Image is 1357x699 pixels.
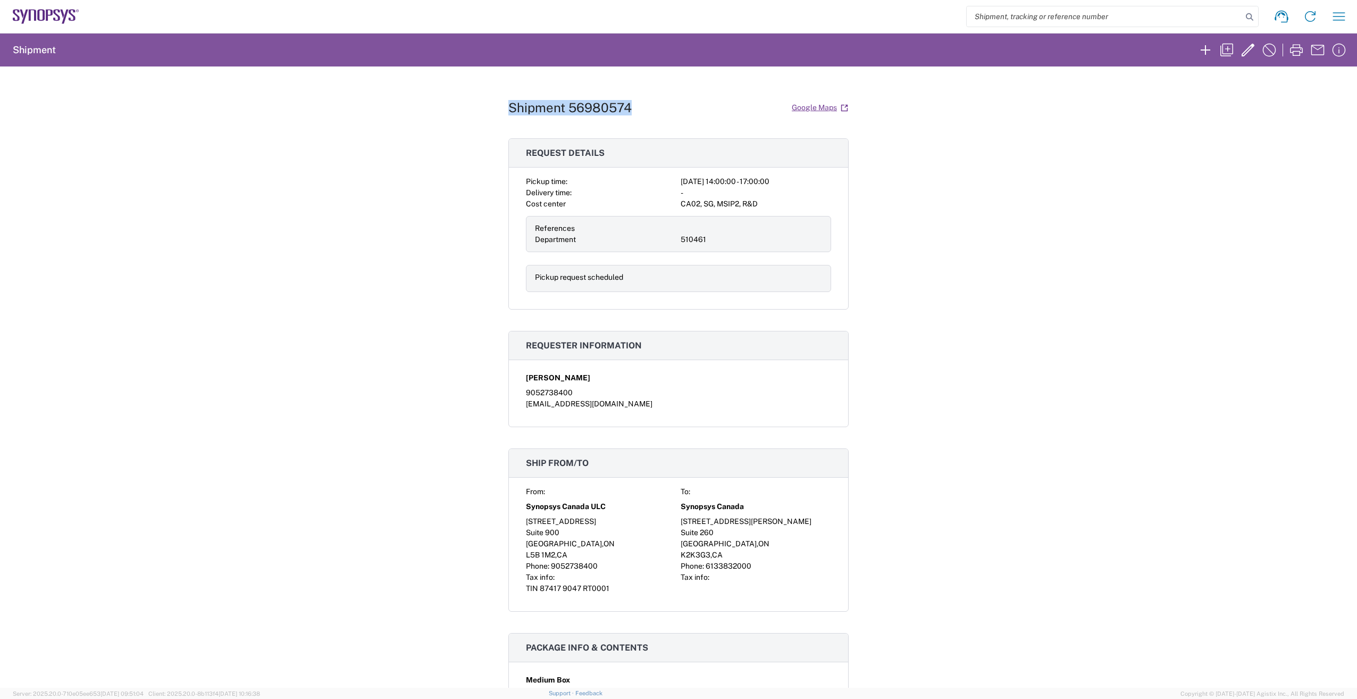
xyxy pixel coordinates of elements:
[681,487,690,496] span: To:
[681,551,710,559] span: K2K3G3
[526,643,648,653] span: Package info & contents
[526,562,549,570] span: Phone:
[508,100,632,115] h1: Shipment 56980574
[100,690,144,697] span: [DATE] 09:51:04
[681,573,709,581] span: Tax info:
[219,690,260,697] span: [DATE] 10:16:38
[526,584,538,593] span: TIN
[681,539,757,548] span: [GEOGRAPHIC_DATA]
[681,234,822,245] div: 510461
[526,398,831,410] div: [EMAIL_ADDRESS][DOMAIN_NAME]
[681,198,831,210] div: CA02, SG, MSIP2, R&D
[555,551,557,559] span: ,
[526,501,606,512] span: Synopsys Canada ULC
[526,516,676,527] div: [STREET_ADDRESS]
[526,148,605,158] span: Request details
[526,573,555,581] span: Tax info:
[148,690,260,697] span: Client: 2025.20.0-8b113f4
[535,234,676,245] div: Department
[681,527,831,538] div: Suite 260
[526,372,590,384] span: [PERSON_NAME]
[526,539,602,548] span: [GEOGRAPHIC_DATA]
[758,539,769,548] span: ON
[535,273,623,281] span: Pickup request scheduled
[604,539,615,548] span: ON
[551,562,598,570] span: 9052738400
[1180,689,1344,698] span: Copyright © [DATE]-[DATE] Agistix Inc., All Rights Reserved
[575,690,602,696] a: Feedback
[557,551,567,559] span: CA
[526,487,545,496] span: From:
[549,690,575,696] a: Support
[526,527,676,538] div: Suite 900
[13,690,144,697] span: Server: 2025.20.0-710e05ee653
[526,675,570,686] span: Medium Box
[526,177,567,186] span: Pickup time:
[526,340,642,351] span: Requester information
[13,44,56,56] h2: Shipment
[526,188,572,197] span: Delivery time:
[526,387,831,398] div: 9052738400
[681,187,831,198] div: -
[681,501,744,512] span: Synopsys Canada
[791,98,849,117] a: Google Maps
[757,539,758,548] span: ,
[681,516,831,527] div: [STREET_ADDRESS][PERSON_NAME]
[526,551,555,559] span: L5B 1M2
[526,199,566,208] span: Cost center
[710,551,712,559] span: ,
[681,562,704,570] span: Phone:
[535,224,575,232] span: References
[706,562,751,570] span: 6133832000
[540,584,609,593] span: 87417 9047 RT0001
[712,551,723,559] span: CA
[602,539,604,548] span: ,
[681,176,831,187] div: [DATE] 14:00:00 - 17:00:00
[967,6,1242,27] input: Shipment, tracking or reference number
[526,458,589,468] span: Ship from/to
